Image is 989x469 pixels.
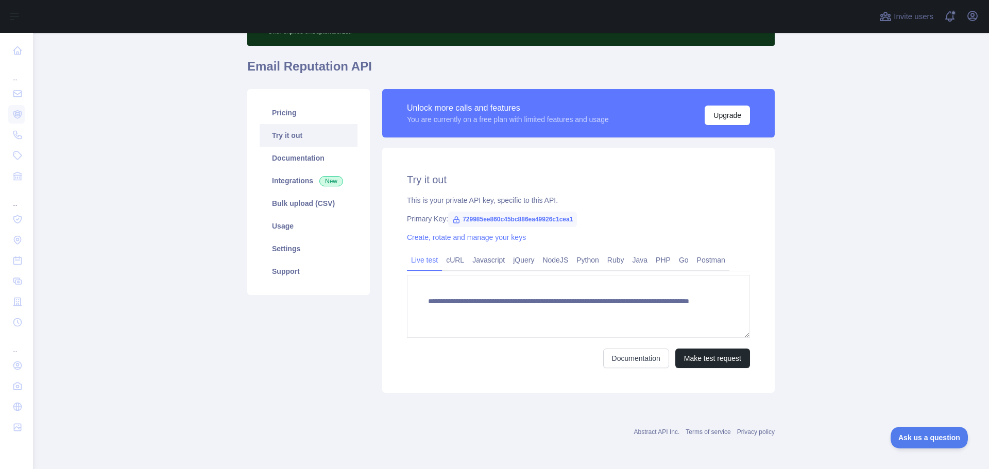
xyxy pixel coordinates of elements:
[260,260,357,283] a: Support
[260,237,357,260] a: Settings
[407,214,750,224] div: Primary Key:
[705,106,750,125] button: Upgrade
[442,252,468,268] a: cURL
[737,428,775,436] a: Privacy policy
[8,62,25,82] div: ...
[247,58,775,83] h1: Email Reputation API
[260,215,357,237] a: Usage
[634,428,680,436] a: Abstract API Inc.
[260,192,357,215] a: Bulk upload (CSV)
[894,11,933,23] span: Invite users
[260,169,357,192] a: Integrations New
[8,334,25,354] div: ...
[407,233,526,241] a: Create, rotate and manage your keys
[628,252,652,268] a: Java
[407,252,442,268] a: Live test
[407,195,750,205] div: This is your private API key, specific to this API.
[509,252,538,268] a: jQuery
[260,147,357,169] a: Documentation
[675,349,750,368] button: Make test request
[572,252,603,268] a: Python
[448,212,577,227] span: 729985ee860c45bc886ea49926c1cea1
[603,252,628,268] a: Ruby
[693,252,729,268] a: Postman
[260,101,357,124] a: Pricing
[319,176,343,186] span: New
[686,428,730,436] a: Terms of service
[8,187,25,208] div: ...
[468,252,509,268] a: Javascript
[675,252,693,268] a: Go
[603,349,669,368] a: Documentation
[407,114,609,125] div: You are currently on a free plan with limited features and usage
[538,252,572,268] a: NodeJS
[891,427,968,448] iframe: Toggle Customer Support
[652,252,675,268] a: PHP
[260,124,357,147] a: Try it out
[407,172,750,187] h2: Try it out
[877,8,935,25] button: Invite users
[407,102,609,114] div: Unlock more calls and features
